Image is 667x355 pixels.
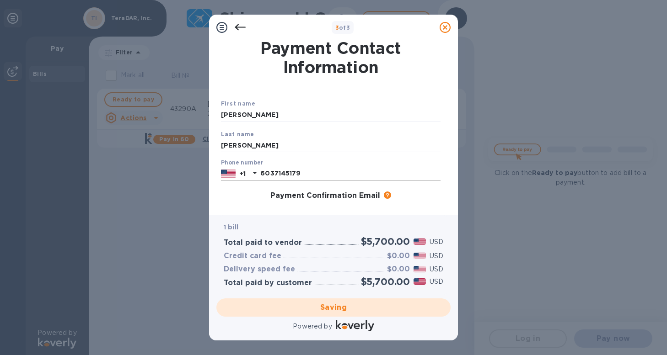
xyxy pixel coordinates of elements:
[221,131,254,138] b: Last name
[430,265,443,274] p: USD
[414,238,426,245] img: USD
[221,108,441,122] input: Enter your first name
[239,169,246,178] p: +1
[361,236,410,247] h2: $5,700.00
[224,265,295,274] h3: Delivery speed fee
[430,277,443,286] p: USD
[414,266,426,272] img: USD
[336,320,374,331] img: Logo
[430,251,443,261] p: USD
[430,237,443,247] p: USD
[221,169,236,179] img: US
[224,279,312,287] h3: Total paid by customer
[414,278,426,285] img: USD
[270,191,380,200] h3: Payment Confirmation Email
[335,24,350,31] b: of 3
[224,238,302,247] h3: Total paid to vendor
[221,138,441,152] input: Enter your last name
[221,38,441,77] h1: Payment Contact Information
[221,160,263,166] label: Phone number
[335,24,339,31] span: 3
[224,223,238,231] b: 1 bill
[387,265,410,274] h3: $0.00
[387,252,410,260] h3: $0.00
[260,167,441,180] input: Enter your phone number
[293,322,332,331] p: Powered by
[414,253,426,259] img: USD
[224,252,281,260] h3: Credit card fee
[221,100,255,107] b: First name
[361,276,410,287] h2: $5,700.00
